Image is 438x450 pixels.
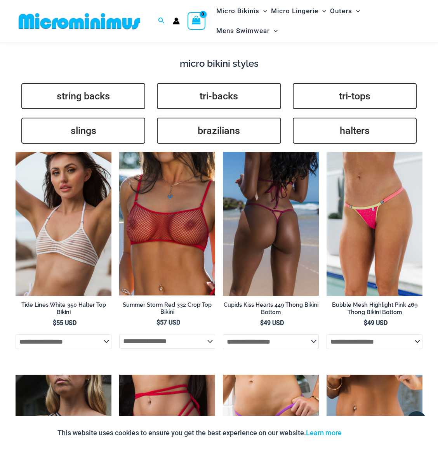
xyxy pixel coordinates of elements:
[16,301,111,319] a: Tide Lines White 350 Halter Top Bikini
[157,83,281,109] a: tri-backs
[223,152,319,296] a: Cupids Kiss Hearts 449 Thong 01Cupids Kiss Hearts 323 Underwire Top 449 Thong 05Cupids Kiss Heart...
[53,319,76,327] bdi: 55 USD
[216,1,259,21] span: Micro Bikinis
[16,58,422,69] h4: micro bikini styles
[119,301,215,319] a: Summer Storm Red 332 Crop Top Bikini
[223,301,319,316] h2: Cupids Kiss Hearts 449 Thong Bikini Bottom
[156,319,180,326] bdi: 57 USD
[119,152,215,295] img: Summer Storm Red 332 Crop Top 01
[188,12,205,30] a: View Shopping Cart, empty
[223,152,319,296] img: Cupids Kiss Hearts 323 Underwire Top 449 Thong 05
[327,301,422,316] h2: Bubble Mesh Highlight Pink 469 Thong Bikini Bottom
[269,1,328,21] a: Micro LingerieMenu ToggleMenu Toggle
[53,319,56,327] span: $
[21,118,145,144] a: slings
[214,21,280,41] a: Mens SwimwearMenu ToggleMenu Toggle
[348,424,381,442] button: Accept
[216,21,270,41] span: Mens Swimwear
[21,83,145,109] a: string backs
[16,12,143,30] img: MM SHOP LOGO FLAT
[327,301,422,319] a: Bubble Mesh Highlight Pink 469 Thong Bikini Bottom
[156,319,160,326] span: $
[119,152,215,295] a: Summer Storm Red 332 Crop Top 01Summer Storm Red 332 Crop Top 449 Thong 03Summer Storm Red 332 Cr...
[16,152,111,296] img: Tide Lines White 350 Halter Top 01
[259,1,267,21] span: Menu Toggle
[16,301,111,316] h2: Tide Lines White 350 Halter Top Bikini
[16,152,111,296] a: Tide Lines White 350 Halter Top 01Tide Lines White 350 Halter Top 480 MicroTide Lines White 350 H...
[119,301,215,316] h2: Summer Storm Red 332 Crop Top Bikini
[364,319,388,327] bdi: 49 USD
[260,319,284,327] bdi: 49 USD
[328,1,362,21] a: OutersMenu ToggleMenu Toggle
[293,83,417,109] a: tri-tops
[270,21,278,41] span: Menu Toggle
[173,17,180,24] a: Account icon link
[271,1,318,21] span: Micro Lingerie
[157,118,281,144] a: brazilians
[293,118,417,144] a: halters
[318,1,326,21] span: Menu Toggle
[364,319,367,327] span: $
[214,1,269,21] a: Micro BikinisMenu ToggleMenu Toggle
[327,152,422,296] img: Bubble Mesh Highlight Pink 469 Thong 01
[57,427,342,439] p: This website uses cookies to ensure you get the best experience on our website.
[327,152,422,296] a: Bubble Mesh Highlight Pink 469 Thong 01Bubble Mesh Highlight Pink 469 Thong 02Bubble Mesh Highlig...
[330,1,352,21] span: Outers
[306,429,342,437] a: Learn more
[158,16,165,26] a: Search icon link
[260,319,264,327] span: $
[352,1,360,21] span: Menu Toggle
[223,301,319,319] a: Cupids Kiss Hearts 449 Thong Bikini Bottom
